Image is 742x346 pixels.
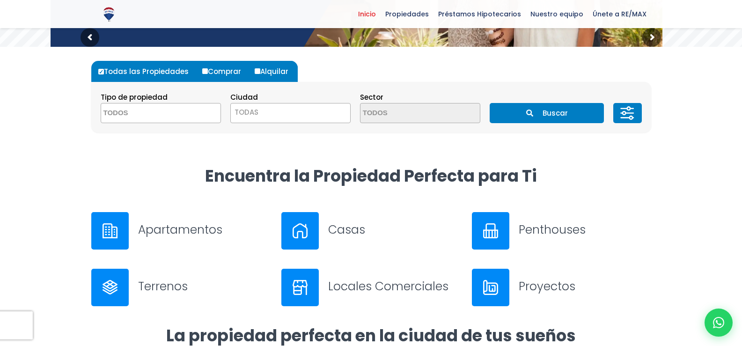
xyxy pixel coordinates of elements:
textarea: Search [101,103,192,124]
textarea: Search [360,103,451,124]
button: Buscar [490,103,604,123]
span: Tipo de propiedad [101,92,168,102]
label: Comprar [200,61,250,82]
h3: Casas [328,221,461,238]
strong: Encuentra la Propiedad Perfecta para Ti [205,164,537,187]
span: Ciudad [230,92,258,102]
label: Alquilar [252,61,298,82]
span: Inicio [353,7,381,21]
span: Propiedades [381,7,433,21]
a: Penthouses [472,212,651,250]
label: Todas las Propiedades [96,61,198,82]
h3: Penthouses [519,221,651,238]
h3: Terrenos [138,278,271,294]
h3: Proyectos [519,278,651,294]
a: Proyectos [472,269,651,306]
a: Apartamentos [91,212,271,250]
span: Sector [360,92,383,102]
h3: Locales Comerciales [328,278,461,294]
span: TODAS [230,103,351,123]
span: Nuestro equipo [526,7,588,21]
span: TODAS [231,106,350,119]
span: Préstamos Hipotecarios [433,7,526,21]
input: Comprar [202,68,208,74]
span: Únete a RE/MAX [588,7,651,21]
a: Terrenos [91,269,271,306]
h3: Apartamentos [138,221,271,238]
input: Alquilar [255,68,260,74]
span: TODAS [235,107,258,117]
a: Casas [281,212,461,250]
input: Todas las Propiedades [98,69,104,74]
a: Locales Comerciales [281,269,461,306]
img: Logo de REMAX [101,6,117,22]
